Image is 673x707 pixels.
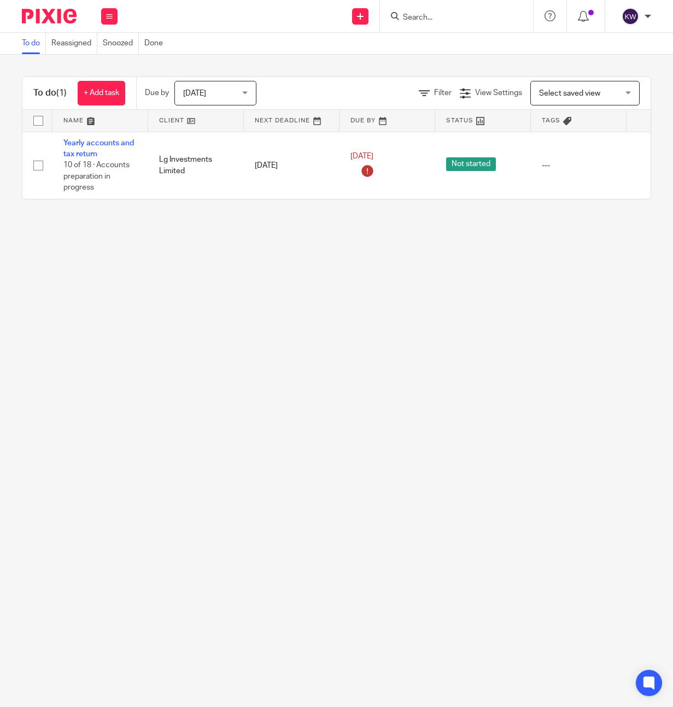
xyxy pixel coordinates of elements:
img: Pixie [22,9,77,23]
h1: To do [33,87,67,99]
span: 10 of 18 · Accounts preparation in progress [63,161,130,191]
span: Not started [446,157,496,171]
a: Reassigned [51,33,97,54]
span: [DATE] [183,90,206,97]
span: View Settings [475,89,522,97]
input: Search [402,13,500,23]
img: svg%3E [622,8,639,25]
a: To do [22,33,46,54]
span: [DATE] [350,153,373,161]
span: Filter [434,89,452,97]
p: Due by [145,87,169,98]
a: Done [144,33,168,54]
a: Yearly accounts and tax return [63,139,134,158]
span: Select saved view [539,90,600,97]
a: + Add task [78,81,125,105]
div: --- [542,160,616,171]
td: [DATE] [244,132,340,199]
td: Lg Investments Limited [148,132,244,199]
span: Tags [542,117,560,123]
span: (1) [56,89,67,97]
a: Snoozed [103,33,139,54]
